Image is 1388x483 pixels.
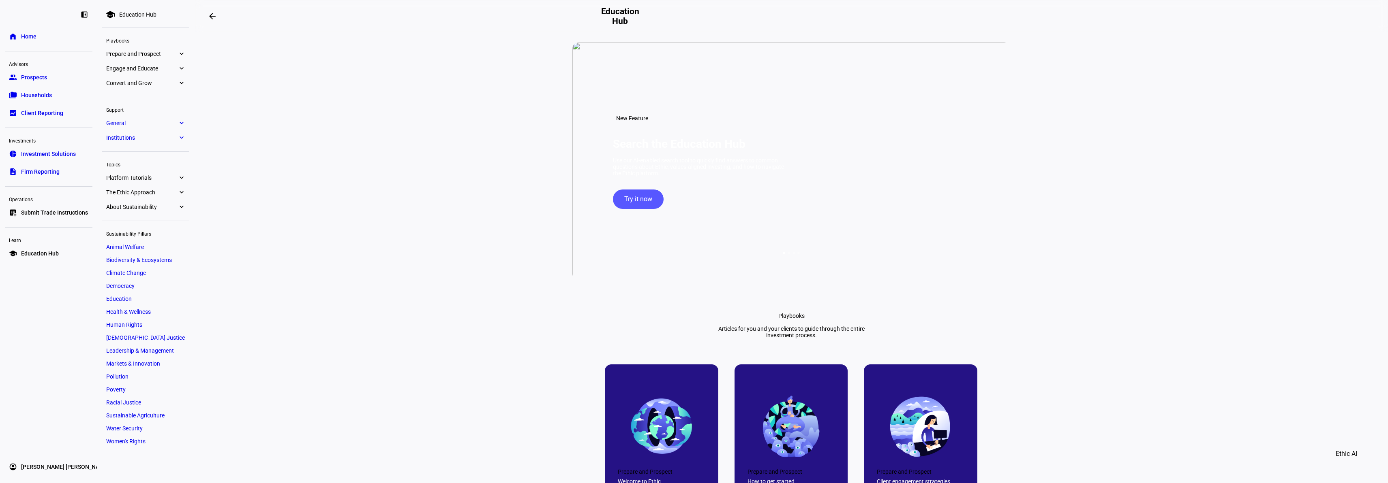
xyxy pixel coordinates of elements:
div: Investments [5,134,92,146]
h2: Education Hub [595,6,645,26]
span: Institutions [106,134,178,141]
span: Platform Tutorials [106,174,178,181]
div: Education Hub [119,11,156,18]
a: descriptionFirm Reporting [5,164,92,180]
div: Articles for you and your clients to guide through the entire investment process. [710,326,873,338]
h1: Search the Education Hub [613,137,745,151]
span: Education Hub [21,249,59,257]
a: Biodiversity & Ecosystems [102,254,189,266]
span: Convert and Grow [106,80,178,86]
eth-mat-symbol: home [9,32,17,40]
a: Institutionsexpand_more [102,132,189,143]
span: Submit Trade Instructions [21,209,88,217]
div: Prepare and Prospect [618,468,705,475]
a: Education [102,293,189,304]
span: Client Reporting [21,109,63,117]
span: Poverty [106,386,126,393]
eth-mat-symbol: bid_landscape [9,109,17,117]
div: Sustainability Pillars [102,228,189,239]
eth-mat-symbol: pie_chart [9,150,17,158]
eth-mat-symbol: account_circle [9,463,17,471]
a: Animal Welfare [102,241,189,253]
a: bid_landscapeClient Reporting [5,105,92,121]
a: Climate Change [102,267,189,279]
span: Markets & Innovation [106,360,160,367]
div: Use our AI-enabled search tool to quickly find answers to common questions about Ethic, values-al... [613,157,787,177]
a: Human Rights [102,319,189,330]
div: Topics [102,158,189,170]
img: 67c0a1a361bf038d2e293661_66d75062e6db20f9f8bea3a5_World%25203.png [759,394,823,458]
span: Women's Rights [106,438,146,445]
a: Generalexpand_more [102,117,189,129]
eth-mat-symbol: list_alt_add [9,209,17,217]
span: Prospects [21,73,47,81]
span: [DEMOGRAPHIC_DATA] Justice [106,334,185,341]
span: Prepare and Prospect [106,51,178,57]
eth-mat-symbol: expand_more [178,174,185,182]
div: Advisors [5,58,92,69]
mat-icon: school [105,10,115,19]
span: Human Rights [106,321,142,328]
a: Racial Justice [102,397,189,408]
span: Households [21,91,52,99]
span: Leadership & Management [106,347,174,354]
span: New Feature [616,115,648,121]
img: 67c0a1a3dd398c4549a83ca6_663e60d4891242c5d6cd46be_final-office.png [888,394,953,459]
a: folder_copyHouseholds [5,87,92,103]
button: Try it now [613,189,664,209]
eth-mat-symbol: expand_more [178,188,185,196]
a: Leadership & Management [102,345,189,356]
span: Racial Justice [106,399,141,406]
a: Sustainable Agriculture [102,410,189,421]
span: The Ethic Approach [106,189,178,196]
span: Democracy [106,283,135,289]
span: Sustainable Agriculture [106,412,165,419]
a: Health & Wellness [102,306,189,317]
span: Animal Welfare [106,244,144,250]
div: Prepare and Prospect [748,468,835,475]
eth-mat-symbol: school [9,249,17,257]
eth-mat-symbol: expand_more [178,79,185,87]
eth-mat-symbol: expand_more [178,203,185,211]
span: Health & Wellness [106,309,151,315]
img: 67c0a1a41fd1db2665af57fe_663e60d4891242c5d6cd469c_final-earth.png [629,394,694,459]
span: Climate Change [106,270,146,276]
eth-mat-symbol: expand_more [178,134,185,142]
a: groupProspects [5,69,92,85]
a: Women's Rights [102,436,189,447]
a: Pollution [102,371,189,382]
mat-icon: arrow_backwards [208,11,217,21]
span: Education [106,296,132,302]
span: Ethic AI [1336,444,1357,464]
a: [DEMOGRAPHIC_DATA] Justice [102,332,189,343]
div: Learn [5,234,92,245]
div: Support [102,104,189,115]
div: Playbooks [778,313,805,319]
span: Try it now [624,189,652,209]
div: Prepare and Prospect [877,468,964,475]
eth-mat-symbol: expand_more [178,119,185,127]
a: pie_chartInvestment Solutions [5,146,92,162]
eth-mat-symbol: description [9,168,17,176]
eth-mat-symbol: expand_more [178,50,185,58]
span: Biodiversity & Ecosystems [106,257,172,263]
span: General [106,120,178,126]
span: Investment Solutions [21,150,76,158]
span: About Sustainability [106,204,178,210]
span: Water Security [106,425,143,432]
a: Poverty [102,384,189,395]
a: Water Security [102,423,189,434]
eth-mat-symbol: folder_copy [9,91,17,99]
div: Playbooks [102,34,189,46]
a: homeHome [5,28,92,45]
div: Operations [5,193,92,204]
a: Democracy [102,280,189,292]
eth-mat-symbol: group [9,73,17,81]
span: Pollution [106,373,129,380]
span: Firm Reporting [21,168,60,176]
a: Markets & Innovation [102,358,189,369]
span: Engage and Educate [106,65,178,72]
span: Home [21,32,36,40]
button: Ethic AI [1324,444,1369,464]
eth-mat-symbol: left_panel_close [80,11,88,19]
